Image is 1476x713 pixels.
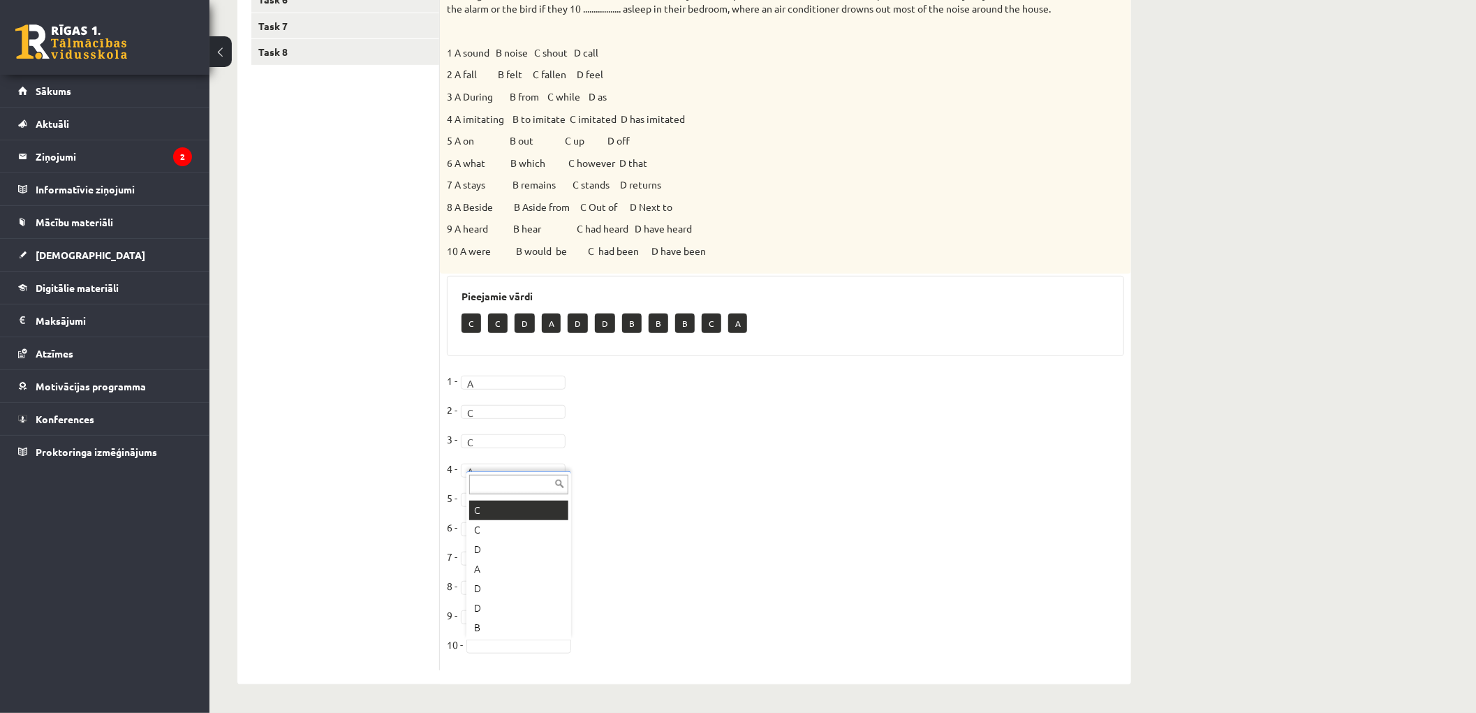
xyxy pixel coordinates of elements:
div: D [469,598,568,618]
div: D [469,579,568,598]
div: C [469,520,568,540]
div: D [469,540,568,559]
div: B [469,618,568,638]
div: A [469,559,568,579]
div: C [469,501,568,520]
